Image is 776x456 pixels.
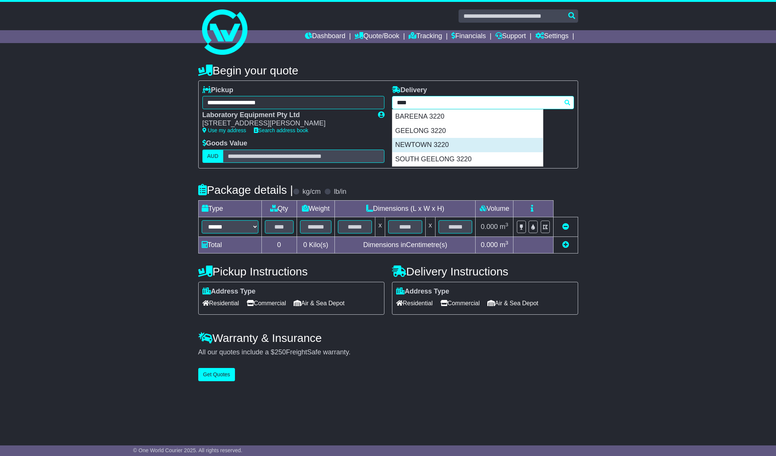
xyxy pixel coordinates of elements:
[396,297,433,309] span: Residential
[247,297,286,309] span: Commercial
[476,200,513,217] td: Volume
[495,30,526,43] a: Support
[302,188,320,196] label: kg/cm
[392,124,543,138] div: GEELONG 3220
[254,127,308,133] a: Search address book
[303,241,307,249] span: 0
[198,237,261,253] td: Total
[202,288,256,296] label: Address Type
[355,30,399,43] a: Quote/Book
[562,223,569,230] a: Remove this item
[334,188,346,196] label: lb/in
[487,297,538,309] span: Air & Sea Depot
[392,138,543,152] div: NEWTOWN 3220
[392,86,427,94] label: Delivery
[481,223,498,230] span: 0.000
[305,30,345,43] a: Dashboard
[396,288,449,296] label: Address Type
[392,265,578,278] h4: Delivery Instructions
[481,241,498,249] span: 0.000
[392,152,543,167] div: SOUTH GEELONG 3220
[275,348,286,356] span: 250
[505,240,509,246] sup: 3
[261,237,297,253] td: 0
[202,297,239,309] span: Residential
[425,217,435,237] td: x
[202,86,233,94] label: Pickup
[500,223,509,230] span: m
[202,127,246,133] a: Use my address
[198,368,235,381] button: Get Quotes
[500,241,509,249] span: m
[335,237,476,253] td: Dimensions in Centimetre(s)
[505,222,509,227] sup: 3
[198,348,578,357] div: All our quotes include a $ FreightSafe warranty.
[198,200,261,217] td: Type
[202,150,224,163] label: AUD
[202,139,247,148] label: Goods Value
[261,200,297,217] td: Qty
[198,64,578,77] h4: Begin your quote
[297,200,335,217] td: Weight
[392,110,543,124] div: BAREENA 3220
[409,30,442,43] a: Tracking
[375,217,385,237] td: x
[198,265,384,278] h4: Pickup Instructions
[535,30,569,43] a: Settings
[392,96,574,109] typeahead: Please provide city
[440,297,480,309] span: Commercial
[202,119,370,128] div: [STREET_ADDRESS][PERSON_NAME]
[133,447,243,453] span: © One World Courier 2025. All rights reserved.
[451,30,486,43] a: Financials
[198,332,578,344] h4: Warranty & Insurance
[198,184,293,196] h4: Package details |
[335,200,476,217] td: Dimensions (L x W x H)
[202,111,370,119] div: Laboratory Equipment Pty Ltd
[294,297,345,309] span: Air & Sea Depot
[562,241,569,249] a: Add new item
[297,237,335,253] td: Kilo(s)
